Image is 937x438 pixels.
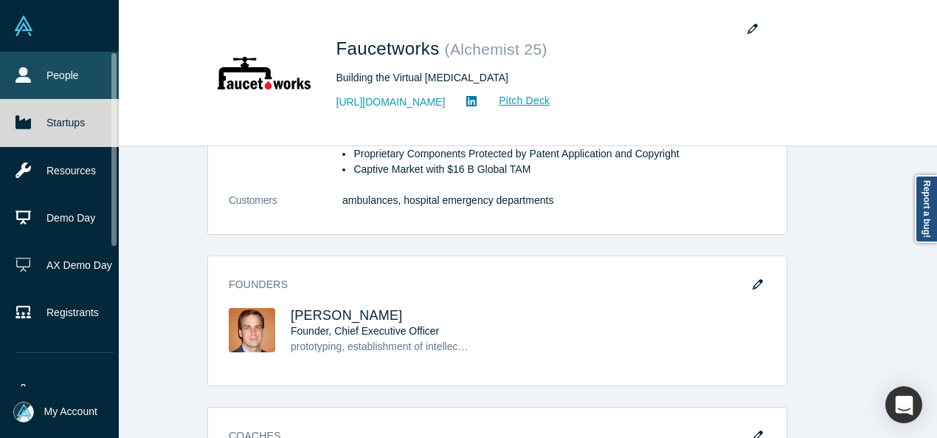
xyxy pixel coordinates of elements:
[212,21,316,125] img: Faucetworks's Logo
[13,402,97,422] button: My Account
[291,341,772,352] span: prototyping, establishment of intellectual property, FDA interactions defining clinical developme...
[353,146,766,162] li: Proprietary Components Protected by Patent Application and Copyright
[13,402,34,422] img: Mia Scott's Account
[336,95,446,110] a: [URL][DOMAIN_NAME]
[915,175,937,243] a: Report a bug!
[353,162,766,177] li: Captive Market with $16 B Global TAM
[336,38,445,58] span: Faucetworks
[445,41,547,58] small: ( Alchemist 25 )
[229,277,745,292] h3: Founders
[44,404,97,420] span: My Account
[229,193,342,224] dt: Customers
[229,115,342,193] dt: Highlights
[342,193,766,208] dd: ambulances, hospital emergency departments
[229,308,275,352] img: Mark Borsody's Profile Image
[336,70,750,86] div: Building the Virtual [MEDICAL_DATA]
[483,92,550,109] a: Pitch Deck
[291,325,439,337] span: Founder, Chief Executive Officer
[13,16,34,36] img: Alchemist Vault Logo
[291,308,403,323] a: [PERSON_NAME]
